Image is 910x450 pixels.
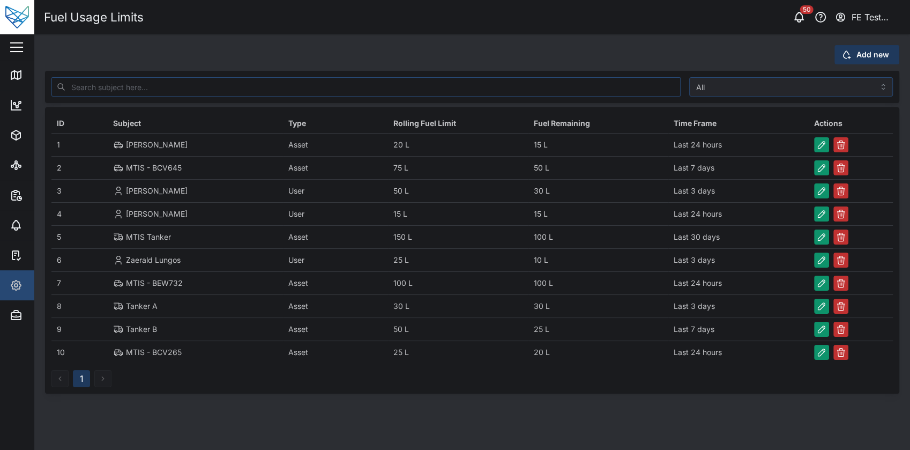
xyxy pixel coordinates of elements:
[668,248,809,271] td: Last 3 days
[126,162,182,174] div: MTIS - BCV645
[28,189,64,201] div: Reports
[668,133,809,156] td: Last 24 hours
[51,179,108,202] td: 3
[528,271,669,294] td: 100 L
[528,294,669,318] td: 30 L
[388,156,528,179] td: 75 L
[668,294,809,318] td: Last 3 days
[51,271,108,294] td: 7
[834,10,901,25] button: FE Test Admin
[528,133,669,156] td: 15 L
[51,248,108,271] td: 6
[388,271,528,294] td: 100 L
[668,341,809,364] td: Last 24 hours
[388,225,528,248] td: 150 L
[283,179,388,202] td: User
[28,129,61,141] div: Assets
[283,318,388,341] td: Asset
[126,323,157,335] div: Tanker B
[126,254,181,266] div: Zaerald Lungos
[126,231,171,243] div: MTIS Tanker
[800,5,814,14] div: 50
[388,294,528,318] td: 30 L
[528,225,669,248] td: 100 L
[126,139,188,151] div: [PERSON_NAME]
[668,225,809,248] td: Last 30 days
[28,309,59,321] div: Admin
[283,225,388,248] td: Asset
[28,279,66,291] div: Settings
[126,208,188,220] div: [PERSON_NAME]
[689,77,893,97] input: Filter by type
[388,248,528,271] td: 25 L
[528,248,669,271] td: 10 L
[51,225,108,248] td: 5
[528,114,669,133] th: Fuel Remaining
[283,248,388,271] td: User
[528,179,669,202] td: 30 L
[51,156,108,179] td: 2
[388,114,528,133] th: Rolling Fuel Limit
[5,5,29,29] img: Main Logo
[44,8,144,27] div: Fuel Usage Limits
[126,185,188,197] div: [PERSON_NAME]
[51,318,108,341] td: 9
[528,156,669,179] td: 50 L
[283,156,388,179] td: Asset
[528,318,669,341] td: 25 L
[668,202,809,225] td: Last 24 hours
[834,45,899,64] button: Add new
[28,219,61,231] div: Alarms
[28,99,76,111] div: Dashboard
[283,114,388,133] th: Type
[388,341,528,364] td: 25 L
[283,271,388,294] td: Asset
[51,294,108,318] td: 8
[51,202,108,225] td: 4
[283,341,388,364] td: Asset
[28,249,57,261] div: Tasks
[668,114,809,133] th: Time Frame
[283,294,388,318] td: Asset
[388,179,528,202] td: 50 L
[809,114,893,133] th: Actions
[668,156,809,179] td: Last 7 days
[856,46,889,64] span: Add new
[283,202,388,225] td: User
[126,277,183,289] div: MTIS - BEW732
[388,202,528,225] td: 15 L
[528,202,669,225] td: 15 L
[28,159,54,171] div: Sites
[668,318,809,341] td: Last 7 days
[51,114,108,133] th: ID
[388,318,528,341] td: 50 L
[126,300,158,312] div: Tanker A
[852,11,901,24] div: FE Test Admin
[108,114,283,133] th: Subject
[51,77,681,97] input: Search subject here...
[388,133,528,156] td: 20 L
[528,341,669,364] td: 20 L
[283,133,388,156] td: Asset
[73,370,90,387] button: 1
[668,271,809,294] td: Last 24 hours
[668,179,809,202] td: Last 3 days
[28,69,52,81] div: Map
[51,133,108,156] td: 1
[126,346,182,358] div: MTIS - BCV265
[51,341,108,364] td: 10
